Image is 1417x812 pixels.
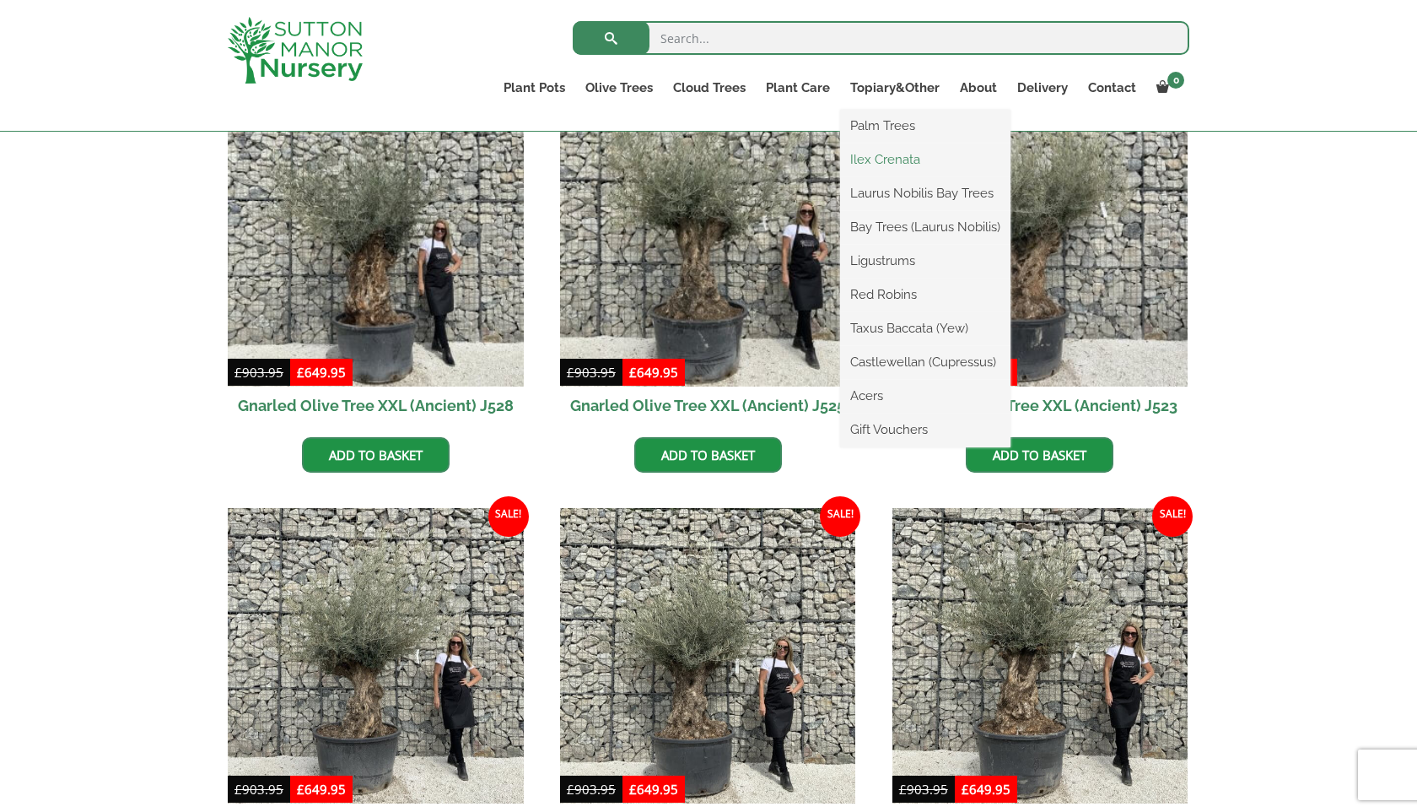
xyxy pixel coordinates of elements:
a: Taxus Baccata (Yew) [840,316,1010,341]
a: Red Robins [840,282,1010,307]
span: £ [297,781,304,798]
a: Bay Trees (Laurus Nobilis) [840,214,1010,240]
a: About [950,76,1007,100]
a: Add to basket: “Gnarled Olive Tree XXL (Ancient) J523” [966,437,1113,473]
a: Delivery [1007,76,1078,100]
a: Plant Pots [493,76,575,100]
a: Acers [840,383,1010,409]
bdi: 649.95 [962,781,1010,798]
a: Palm Trees [840,113,1010,138]
span: £ [234,781,242,798]
span: £ [567,781,574,798]
bdi: 649.95 [297,364,346,381]
span: Sale! [1152,496,1193,537]
span: £ [567,364,574,381]
a: 0 [1146,76,1189,100]
span: £ [629,364,637,381]
span: £ [899,781,907,798]
a: Sale! Gnarled Olive Tree XXL (Ancient) J525 [560,90,856,425]
a: Sale! Gnarled Olive Tree XXL (Ancient) J523 [892,90,1188,425]
a: Sale! Gnarled Olive Tree XXL (Ancient) J528 [228,90,524,425]
span: 0 [1167,72,1184,89]
bdi: 903.95 [899,781,948,798]
bdi: 649.95 [629,781,678,798]
img: Gnarled Olive Tree XXL (Ancient) J522 [228,508,524,804]
span: Sale! [820,496,860,537]
img: Gnarled Olive Tree XXL (Ancient) J523 [892,90,1188,387]
h2: Gnarled Olive Tree XXL (Ancient) J523 [892,387,1188,425]
a: Ilex Crenata [840,147,1010,172]
bdi: 649.95 [297,781,346,798]
h2: Gnarled Olive Tree XXL (Ancient) J528 [228,387,524,425]
a: Topiary&Other [840,76,950,100]
a: Plant Care [756,76,840,100]
img: Gnarled Olive Tree XXL (Ancient) J528 [228,90,524,387]
img: Gnarled Olive Tree XXL (Ancient) J521 [560,508,856,804]
a: Contact [1078,76,1146,100]
img: logo [228,17,363,84]
a: Laurus Nobilis Bay Trees [840,181,1010,206]
input: Search... [573,21,1189,55]
a: Olive Trees [575,76,663,100]
a: Cloud Trees [663,76,756,100]
span: £ [234,364,242,381]
span: £ [629,781,637,798]
h2: Gnarled Olive Tree XXL (Ancient) J525 [560,387,856,425]
span: Sale! [488,496,529,537]
a: Add to basket: “Gnarled Olive Tree XXL (Ancient) J528” [302,437,450,473]
bdi: 903.95 [567,364,616,381]
a: Ligustrums [840,248,1010,273]
img: Gnarled Olive Tree XXL (Ancient) J525 [560,90,856,387]
bdi: 903.95 [567,781,616,798]
a: Add to basket: “Gnarled Olive Tree XXL (Ancient) J525” [634,437,782,473]
bdi: 649.95 [629,364,678,381]
span: £ [297,364,304,381]
span: £ [962,781,969,798]
img: Gnarled Olive Tree XXL (Ancient) J520 [892,508,1188,804]
a: Gift Vouchers [840,417,1010,442]
a: Castlewellan (Cupressus) [840,349,1010,375]
bdi: 903.95 [234,364,283,381]
bdi: 903.95 [234,781,283,798]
